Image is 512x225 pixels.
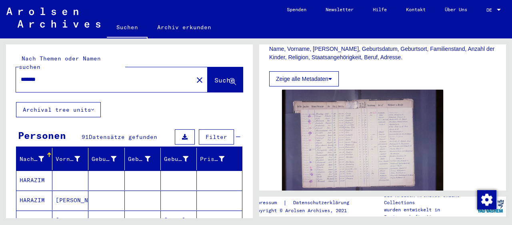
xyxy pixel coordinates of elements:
[20,155,44,163] div: Nachname
[16,102,101,117] button: Archival tree units
[19,55,101,70] mat-label: Nach Themen oder Namen suchen
[16,171,52,190] mat-cell: HARAZIM
[269,71,339,86] button: Zeige alle Metadaten
[56,155,80,163] div: Vorname
[128,153,160,165] div: Geburt‏
[92,153,126,165] div: Geburtsname
[486,7,495,13] span: DE
[82,133,89,141] span: 91
[89,133,157,141] span: Datensätze gefunden
[20,153,54,165] div: Nachname
[200,153,234,165] div: Prisoner #
[195,75,204,85] mat-icon: close
[476,196,506,216] img: yv_logo.png
[197,148,242,170] mat-header-cell: Prisoner #
[252,207,359,214] p: Copyright © Arolsen Archives, 2021
[164,155,188,163] div: Geburtsdatum
[161,148,197,170] mat-header-cell: Geburtsdatum
[128,155,150,163] div: Geburt‏
[6,8,100,28] img: Arolsen_neg.svg
[16,191,52,210] mat-cell: HARAZIM
[252,199,283,207] a: Impressum
[287,199,359,207] a: Datenschutzerklärung
[56,153,90,165] div: Vorname
[214,76,234,84] span: Suche
[164,153,198,165] div: Geburtsdatum
[384,206,475,221] p: wurden entwickelt in Partnerschaft mit
[199,129,234,145] button: Filter
[52,191,88,210] mat-cell: [PERSON_NAME]
[92,155,116,163] div: Geburtsname
[206,133,227,141] span: Filter
[282,90,443,197] img: 001.jpg
[125,148,161,170] mat-header-cell: Geburt‏
[18,128,66,143] div: Personen
[252,199,359,207] div: |
[192,72,208,88] button: Clear
[16,148,52,170] mat-header-cell: Nachname
[477,190,496,209] img: Zustimmung ändern
[269,28,496,62] p: Das Zugangsbuch enthält folgende Informationen: Häftlingsnummer, Zugangsdatum, teilweise Todesdat...
[88,148,124,170] mat-header-cell: Geburtsname
[148,18,221,37] a: Archiv erkunden
[208,67,243,92] button: Suche
[52,148,88,170] mat-header-cell: Vorname
[200,155,224,163] div: Prisoner #
[384,192,475,206] p: Die Arolsen Archives Online-Collections
[107,18,148,38] a: Suchen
